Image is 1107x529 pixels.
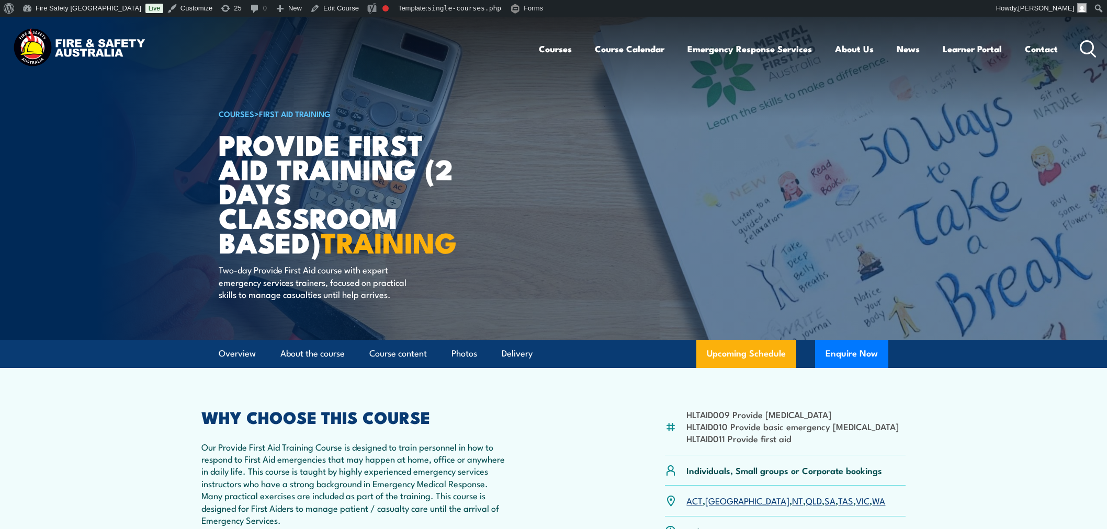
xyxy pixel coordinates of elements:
[943,35,1002,63] a: Learner Portal
[219,263,410,300] p: Two-day Provide First Aid course with expert emergency services trainers, focused on practical sk...
[792,494,803,507] a: NT
[897,35,920,63] a: News
[686,494,885,507] p: , , , , , , ,
[838,494,853,507] a: TAS
[1025,35,1058,63] a: Contact
[872,494,885,507] a: WA
[686,432,899,444] li: HLTAID011 Provide first aid
[145,4,163,13] a: Live
[595,35,664,63] a: Course Calendar
[686,408,899,420] li: HLTAID009 Provide [MEDICAL_DATA]
[321,220,457,263] strong: TRAINING
[502,340,533,367] a: Delivery
[686,420,899,432] li: HLTAID010 Provide basic emergency [MEDICAL_DATA]
[686,494,703,507] a: ACT
[280,340,345,367] a: About the course
[539,35,572,63] a: Courses
[815,340,888,368] button: Enquire Now
[696,340,796,368] a: Upcoming Schedule
[219,107,477,120] h6: >
[219,340,256,367] a: Overview
[835,35,874,63] a: About Us
[806,494,822,507] a: QLD
[219,132,477,254] h1: Provide First Aid Training (2 days classroom based)
[201,409,507,424] h2: WHY CHOOSE THIS COURSE
[219,108,254,119] a: COURSES
[687,35,812,63] a: Emergency Response Services
[259,108,331,119] a: First Aid Training
[369,340,427,367] a: Course content
[686,464,882,476] p: Individuals, Small groups or Corporate bookings
[856,494,869,507] a: VIC
[427,4,501,12] span: single-courses.php
[201,441,507,526] p: Our Provide First Aid Training Course is designed to train personnel in how to respond to First A...
[1018,4,1074,12] span: [PERSON_NAME]
[824,494,835,507] a: SA
[705,494,789,507] a: [GEOGRAPHIC_DATA]
[382,5,389,11] div: Focus keyphrase not set
[451,340,477,367] a: Photos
